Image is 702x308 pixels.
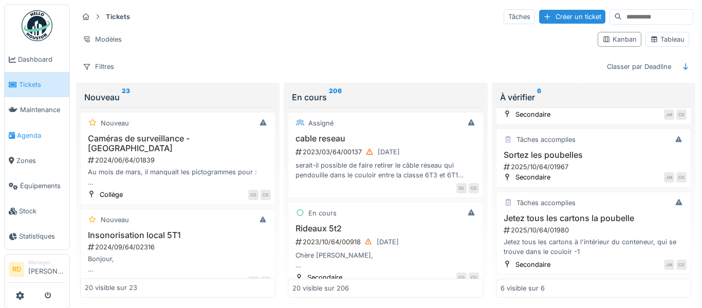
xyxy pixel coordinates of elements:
[101,215,129,225] div: Nouveau
[248,277,258,287] div: CD
[101,118,129,128] div: Nouveau
[501,213,687,223] h3: Jetez tous les cartons la poubelle
[17,131,65,140] span: Agenda
[602,34,637,44] div: Kanban
[85,167,271,187] div: Au mois de mars, il manquait les pictogrammes pour : 1. Grille [PERSON_NAME] 2. [GEOGRAPHIC_DATA]...
[377,237,399,247] div: [DATE]
[292,250,478,270] div: Chère [PERSON_NAME], Il n’y a qu’un seul rideau en 5t2 et cela rend les projections très difficil...
[5,123,69,148] a: Agenda
[676,260,687,270] div: CD
[537,91,541,103] sup: 6
[5,224,69,249] a: Statistiques
[676,172,687,183] div: CD
[100,190,123,200] div: Collège
[664,110,674,120] div: JM
[84,91,271,103] div: Nouveau
[28,259,65,281] li: [PERSON_NAME]
[22,10,52,41] img: Badge_color-CXgf-gQk.svg
[28,259,65,266] div: Manager
[500,91,687,103] div: À vérifier
[504,9,535,24] div: Tâches
[5,72,69,97] a: Tickets
[261,190,271,200] div: CD
[539,10,605,24] div: Créer un ticket
[16,156,65,166] span: Zones
[469,183,479,193] div: CD
[292,134,478,143] h3: cable reseau
[292,283,349,293] div: 20 visible sur 206
[515,172,550,182] div: Secondaire
[308,208,337,218] div: En cours
[5,173,69,198] a: Équipements
[602,59,676,74] div: Classer par Deadline
[122,91,130,103] sup: 23
[5,198,69,224] a: Stock
[85,134,271,153] h3: Caméras de surveillance - [GEOGRAPHIC_DATA]
[676,110,687,120] div: CD
[308,118,334,128] div: Assigné
[501,237,687,257] div: Jetez tous les cartons à l'intérieur du conteneur, qui se trouve dans le couloir -1
[294,235,478,248] div: 2023/10/64/00918
[20,181,65,191] span: Équipements
[9,262,24,277] li: RD
[248,190,258,200] div: CD
[515,260,550,269] div: Secondaire
[292,224,478,233] h3: Rideaux 5t2
[664,172,674,183] div: JM
[5,47,69,72] a: Dashboard
[456,183,467,193] div: SD
[20,105,65,115] span: Maintenance
[100,277,123,286] div: Collège
[307,273,342,282] div: Secondaire
[85,283,137,293] div: 20 visible sur 23
[19,80,65,89] span: Tickets
[18,55,65,64] span: Dashboard
[456,273,467,283] div: CD
[261,277,271,287] div: CD
[5,97,69,122] a: Maintenance
[19,231,65,241] span: Statistiques
[87,242,271,252] div: 2024/09/64/02316
[87,155,271,165] div: 2024/06/64/01839
[501,150,687,160] h3: Sortez les poubelles
[102,12,134,22] strong: Tickets
[503,225,687,235] div: 2025/10/64/01980
[78,59,119,74] div: Filtres
[292,91,479,103] div: En cours
[294,146,478,158] div: 2023/03/64/00137
[664,260,674,270] div: JM
[78,32,126,47] div: Modèles
[516,135,576,144] div: Tâches accomplies
[5,148,69,173] a: Zones
[501,283,545,293] div: 6 visible sur 6
[516,198,576,208] div: Tâches accomplies
[292,160,478,180] div: serait-il possible de faire retirer le câble réseau qui pendouille dans le couloir entre la class...
[329,91,342,103] sup: 206
[9,259,65,283] a: RD Manager[PERSON_NAME]
[650,34,685,44] div: Tableau
[85,254,271,274] div: Bonjour, J'entame ma 5eme année de titulariat dans la 5T1, et je prends enfin la peine de vous fa...
[469,273,479,283] div: CD
[503,162,687,172] div: 2025/10/64/01967
[378,147,400,157] div: [DATE]
[19,206,65,216] span: Stock
[85,230,271,240] h3: Insonorisation local 5T1
[515,110,550,119] div: Secondaire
